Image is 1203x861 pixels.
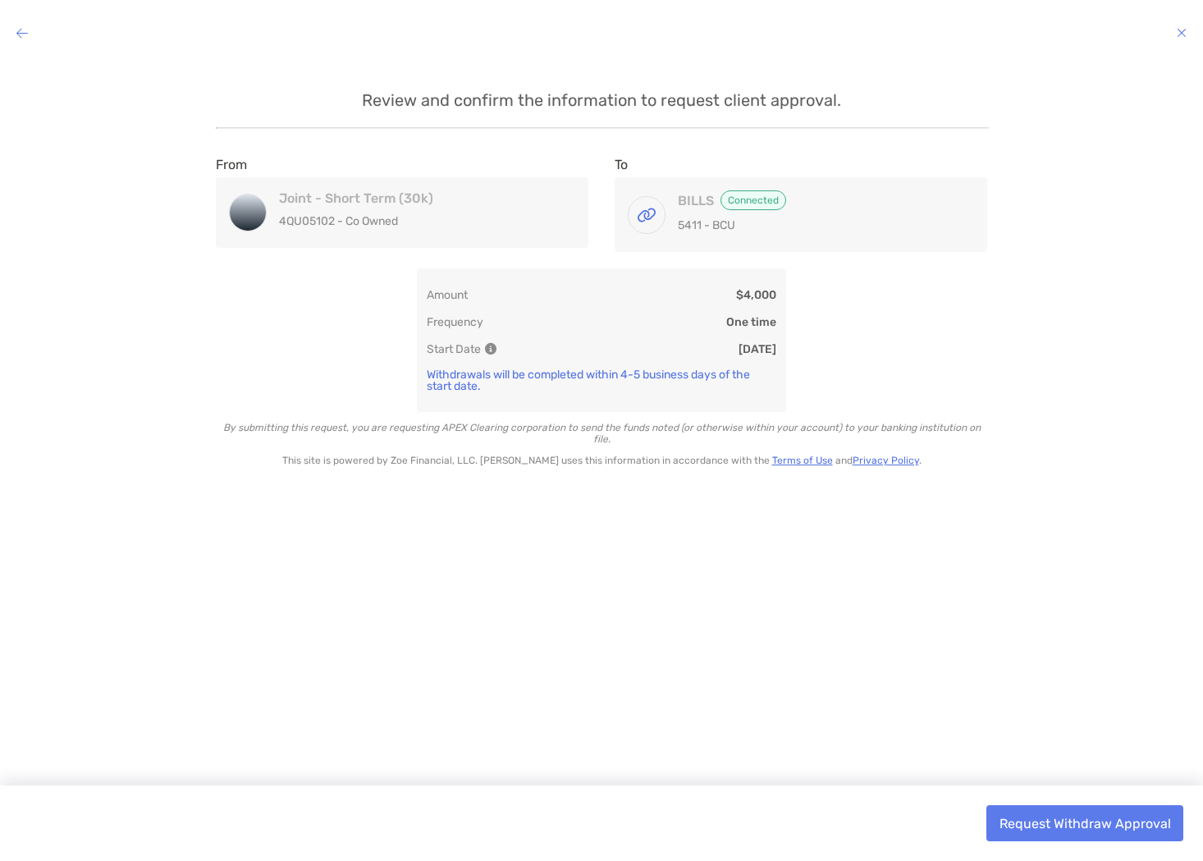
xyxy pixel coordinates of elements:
p: Frequency [427,315,483,329]
h4: BILLS [678,190,956,210]
img: Joint - Short Term (30k) [230,195,266,231]
p: By submitting this request, you are requesting APEX Clearing corporation to send the funds noted ... [216,422,987,445]
p: 5411 - BCU [678,215,956,236]
p: Withdrawals will be completed within 4-5 business days of the start date. [427,369,776,392]
h4: Joint - Short Term (30k) [279,190,557,206]
label: From [216,157,247,172]
p: One time [726,315,776,329]
p: Review and confirm the information to request client approval. [216,90,987,111]
p: 4QU05102 - Co Owned [279,211,557,231]
p: $4,000 [736,288,776,302]
button: Request Withdraw Approval [986,805,1183,841]
img: BILLS [629,197,665,233]
p: Start Date [427,342,495,356]
a: Privacy Policy [853,455,919,466]
p: [DATE] [739,342,776,356]
p: Amount [427,288,468,302]
span: Connected [720,190,786,210]
label: To [615,157,628,172]
p: This site is powered by Zoe Financial, LLC. [PERSON_NAME] uses this information in accordance wit... [216,455,987,466]
a: Terms of Use [772,455,833,466]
